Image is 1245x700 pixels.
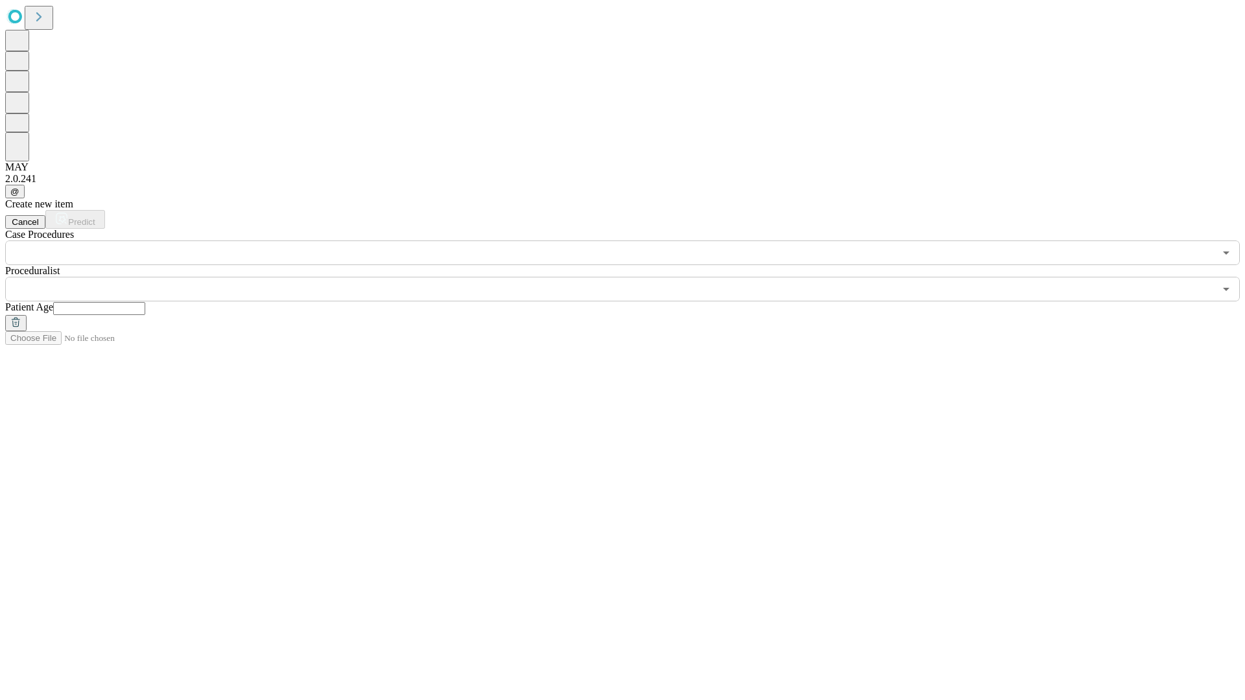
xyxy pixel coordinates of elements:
[1217,244,1235,262] button: Open
[10,187,19,196] span: @
[45,210,105,229] button: Predict
[12,217,39,227] span: Cancel
[5,229,74,240] span: Scheduled Procedure
[5,265,60,276] span: Proceduralist
[1217,280,1235,298] button: Open
[5,215,45,229] button: Cancel
[5,301,53,312] span: Patient Age
[5,161,1240,173] div: MAY
[5,198,73,209] span: Create new item
[5,173,1240,185] div: 2.0.241
[5,185,25,198] button: @
[68,217,95,227] span: Predict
